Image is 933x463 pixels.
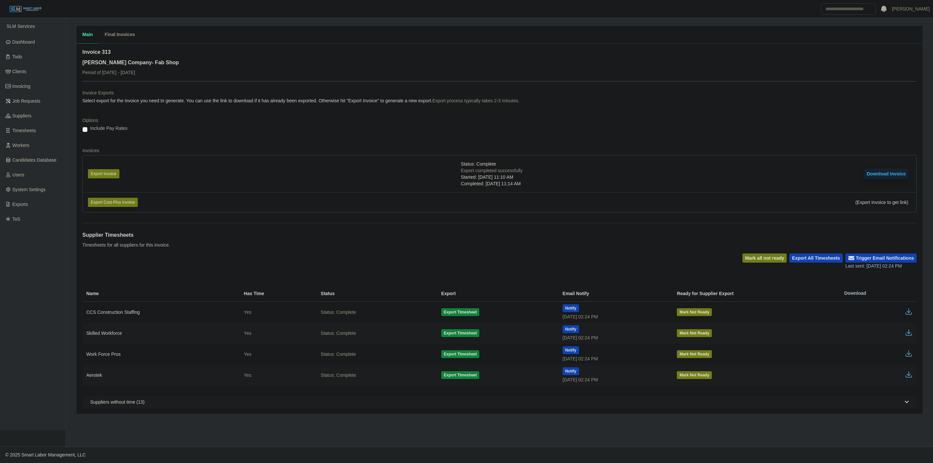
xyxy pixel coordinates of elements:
div: [DATE] 02:24 PM [563,313,667,320]
span: Status: Complete [321,330,356,336]
span: © 2025 Smart Labor Management, LLC [5,452,86,457]
div: [DATE] 02:24 PM [563,376,667,383]
span: Dashboard [12,39,35,45]
th: Ready for Supplier Export [672,285,839,302]
span: Status: Complete [321,351,356,357]
div: [DATE] 02:24 PM [563,334,667,341]
button: Mark Not Ready [677,350,712,358]
th: Status [316,285,436,302]
p: Timesheets for all suppliers for this invoice. [82,242,170,248]
span: Candidates Database [12,157,57,163]
button: Notify [563,304,579,312]
button: Mark Not Ready [677,308,712,316]
button: Suppliers without time (13) [82,396,917,408]
button: Export Cost-Plus Invoice [88,198,138,207]
h1: Supplier Timesheets [82,231,170,239]
th: Name [82,285,238,302]
th: Export [436,285,557,302]
div: Last sent: [DATE] 02:24 PM [845,263,917,270]
div: Completed: [DATE] 11:14 AM [461,180,523,187]
span: Users [12,172,25,177]
span: (Export Invoice to get link) [855,200,908,205]
span: Status: Complete [321,309,356,315]
span: System Settings [12,187,46,192]
button: Mark Not Ready [677,371,712,379]
p: Period of [DATE] - [DATE] [82,69,179,76]
span: Status: Complete [461,161,496,167]
span: Invoicing [12,84,31,89]
div: [DATE] 02:24 PM [563,355,667,362]
span: SLM Services [7,24,35,29]
input: Search [821,3,876,15]
img: SLM Logo [9,6,42,13]
button: Mark all not ready [742,253,787,263]
button: Final Invoices [99,26,141,44]
button: Export Timesheet [441,308,479,316]
div: Started: [DATE] 11:10 AM [461,174,523,180]
td: Yes [238,302,315,323]
button: Download Invoice [864,169,908,179]
h3: [PERSON_NAME] Company- Fab Shop [82,59,179,67]
h2: Invoice 313 [82,48,179,56]
dd: Select export for the invoice you need to generate. You can use the link to download if it has al... [82,97,917,104]
a: Download Invoice [864,171,908,176]
button: Notify [563,325,579,333]
td: Yes [238,344,315,365]
span: Timesheets [12,128,36,133]
button: Mark Not Ready [677,329,712,337]
div: Export completed successfully [461,167,523,174]
button: Export Timesheet [441,371,479,379]
td: Aerotek [82,365,238,386]
dt: Options [82,117,917,124]
td: Yes [238,365,315,386]
span: Status: Complete [321,372,356,378]
button: Main [76,26,99,44]
button: Export Timesheet [441,350,479,358]
button: Notify [563,367,579,375]
td: Skilled Workforce [82,323,238,344]
span: ToS [12,216,20,222]
span: Export process typically takes 2-3 minutes. [432,98,519,103]
a: [PERSON_NAME] [892,6,930,12]
td: Yes [238,323,315,344]
button: Trigger Email Notifications [845,253,917,263]
span: Clients [12,69,27,74]
td: CCS Construction Staffing [82,302,238,323]
button: Notify [563,346,579,354]
label: Include Pay Rates [90,125,128,131]
span: Exports [12,202,28,207]
th: Has Time [238,285,315,302]
td: Work Force Pros [82,344,238,365]
dt: Invoices [82,147,917,154]
span: Job Requests [12,98,41,104]
button: Export Timesheet [441,329,479,337]
button: Export All Timesheets [789,253,842,263]
th: Download [839,285,917,302]
span: Todo [12,54,22,59]
span: Workers [12,143,30,148]
th: Email Notify [557,285,672,302]
span: Suppliers without time (13) [90,399,145,405]
dt: Invoice Exports [82,90,917,96]
button: Export Invoice [88,169,119,178]
span: Suppliers [12,113,31,118]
